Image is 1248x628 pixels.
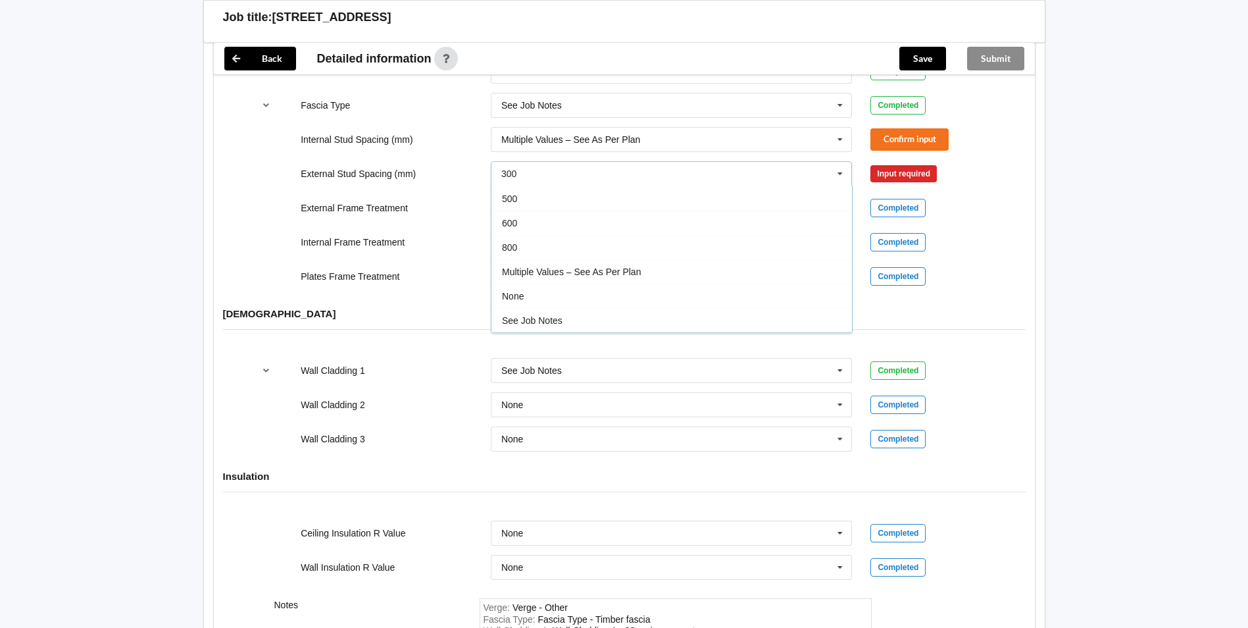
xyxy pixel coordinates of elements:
label: Internal Stud Spacing (mm) [301,134,412,145]
span: 600 [502,218,517,228]
button: reference-toggle [253,359,279,382]
div: Completed [870,199,926,217]
span: Multiple Values – See As Per Plan [502,267,641,277]
label: Wall Cladding 2 [301,400,365,410]
div: See Job Notes [501,366,562,375]
h4: [DEMOGRAPHIC_DATA] [223,307,1026,320]
label: Ceiling Insulation R Value [301,528,405,538]
label: External Stud Spacing (mm) [301,169,416,179]
button: Back [224,47,296,70]
div: None [501,529,523,538]
label: Wall Insulation R Value [301,562,395,573]
label: External Frame Treatment [301,203,408,213]
span: Detailed information [317,53,432,65]
div: Multiple Values – See As Per Plan [501,135,640,144]
label: Internal Frame Treatment [301,237,405,248]
div: Completed [870,558,926,577]
span: 500 [502,194,517,204]
button: reference-toggle [253,93,279,117]
span: Fascia Type : [484,614,538,625]
label: Wall Cladding 1 [301,365,365,376]
span: See Job Notes [502,315,562,326]
label: DPC or Hiandri [301,66,362,76]
div: Completed [870,524,926,542]
label: Plates Frame Treatment [301,271,399,282]
button: Confirm input [870,128,949,150]
h3: [STREET_ADDRESS] [272,10,391,25]
span: None [502,291,524,301]
div: Completed [870,267,926,286]
div: Input required [870,165,937,182]
span: Verge : [484,602,512,613]
label: Fascia Type [301,100,350,111]
div: Completed [870,361,926,380]
div: Completed [870,430,926,448]
div: Verge [512,602,568,613]
h4: Insulation [223,470,1026,483]
div: Completed [870,233,926,251]
div: None [501,434,523,444]
div: Completed [870,96,926,115]
div: FasciaType [538,614,651,625]
button: Save [899,47,946,70]
div: None [501,400,523,409]
div: DPC Fitted [501,66,546,76]
h3: Job title: [223,10,272,25]
div: Completed [870,396,926,414]
div: See Job Notes [501,101,562,110]
div: None [501,563,523,572]
span: 800 [502,242,517,253]
label: Wall Cladding 3 [301,434,365,444]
